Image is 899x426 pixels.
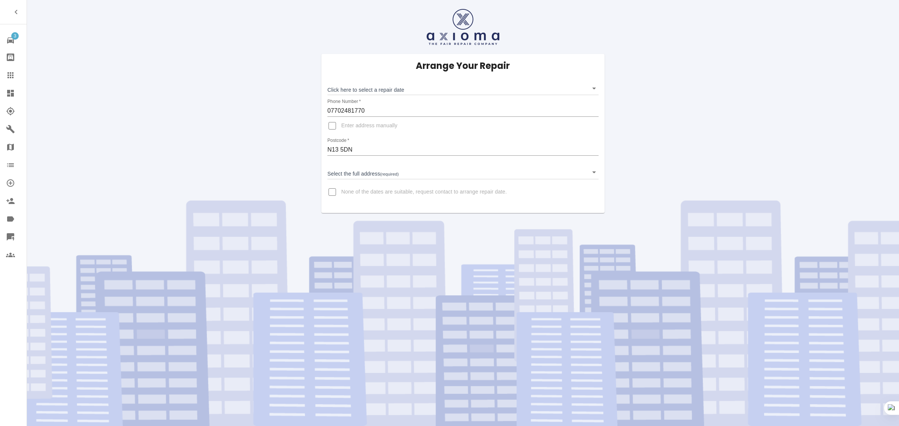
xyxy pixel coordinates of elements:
span: Enter address manually [341,122,397,130]
h5: Arrange Your Repair [416,60,510,72]
span: None of the dates are suitable, request contact to arrange repair date. [341,188,507,196]
span: 3 [11,32,19,40]
img: axioma [427,9,499,45]
label: Phone Number [327,98,361,105]
label: Postcode [327,137,349,144]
